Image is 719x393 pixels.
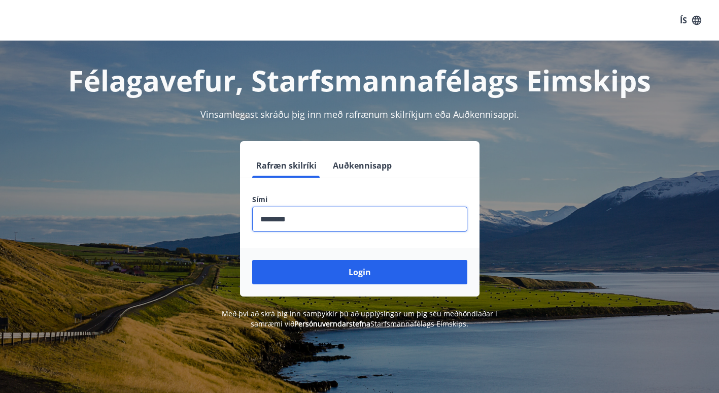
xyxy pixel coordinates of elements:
[12,61,707,100] h1: Félagavefur, Starfsmannafélags Eimskips
[252,153,321,178] button: Rafræn skilríki
[674,11,707,29] button: ÍS
[294,319,370,329] a: Persónuverndarstefna
[222,309,497,329] span: Með því að skrá þig inn samþykkir þú að upplýsingar um þig séu meðhöndlaðar í samræmi við Starfsm...
[252,194,467,205] label: Sími
[329,153,396,178] button: Auðkennisapp
[200,108,519,120] span: Vinsamlegast skráðu þig inn með rafrænum skilríkjum eða Auðkennisappi.
[252,260,467,284] button: Login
